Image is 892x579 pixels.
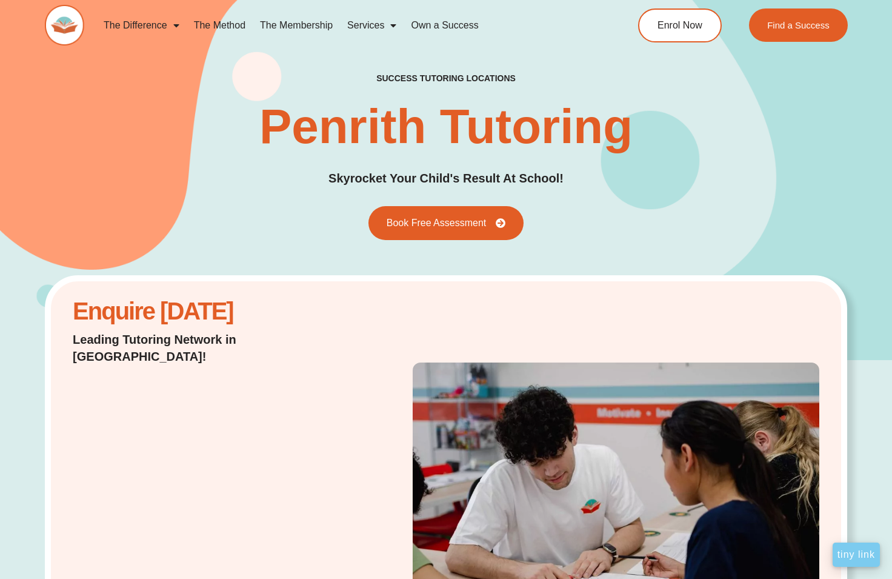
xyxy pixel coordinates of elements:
[833,543,880,567] a: tiny link
[749,8,848,42] a: Find a Success
[404,12,485,39] a: Own a Success
[376,73,516,84] h2: success tutoring locations
[96,12,187,39] a: The Difference
[368,206,524,240] a: Book Free Assessment
[96,12,592,39] nav: Menu
[340,12,404,39] a: Services
[253,12,340,39] a: The Membership
[657,21,702,30] span: Enrol Now
[328,169,564,188] h2: Skyrocket Your Child's Result At School!
[73,304,340,319] h2: Enquire [DATE]
[259,102,633,151] h1: Penrith Tutoring
[638,8,722,42] a: Enrol Now
[73,331,340,365] h2: Leading Tutoring Network in [GEOGRAPHIC_DATA]!
[187,12,253,39] a: The Method
[387,218,487,228] span: Book Free Assessment
[767,21,830,30] span: Find a Success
